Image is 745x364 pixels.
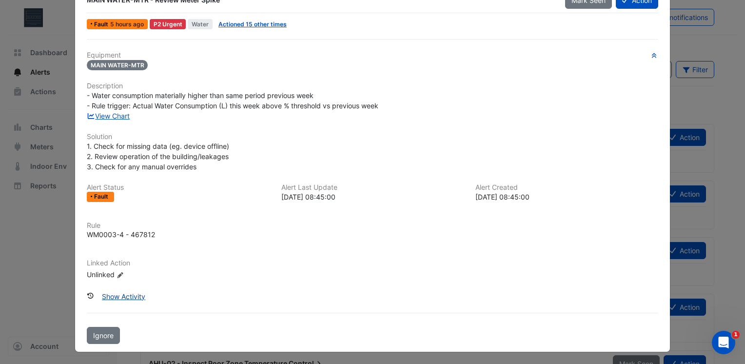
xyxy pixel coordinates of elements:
span: Water [188,19,213,29]
h6: Alert Status [87,183,270,192]
fa-icon: Edit Linked Action [117,271,124,279]
h6: Alert Last Update [281,183,464,192]
span: Fri 26-Sep-2025 08:45 BST [110,20,144,28]
span: - Water consumption materially higher than same period previous week - Rule trigger: Actual Water... [87,91,378,110]
h6: Rule [87,222,658,230]
span: MAIN WATER-MTR [87,60,148,70]
h6: Equipment [87,51,658,60]
div: [DATE] 08:45:00 [281,192,464,202]
span: 1 [732,331,740,339]
h6: Description [87,82,658,90]
button: Show Activity [96,288,152,305]
h6: Solution [87,133,658,141]
h6: Linked Action [87,259,658,267]
span: Fault [94,21,110,27]
iframe: Intercom live chat [712,331,735,354]
a: Actioned 15 other times [218,20,287,28]
div: P2 Urgent [150,19,186,29]
a: View Chart [87,112,130,120]
button: Ignore [87,327,120,344]
span: 1. Check for missing data (eg. device offline) 2. Review operation of the building/leakages 3. Ch... [87,142,229,171]
h6: Alert Created [475,183,658,192]
div: WM0003-4 - 467812 [87,229,155,240]
span: Ignore [93,331,114,340]
span: Fault [94,194,110,200]
div: [DATE] 08:45:00 [475,192,658,202]
div: Unlinked [87,269,204,280]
